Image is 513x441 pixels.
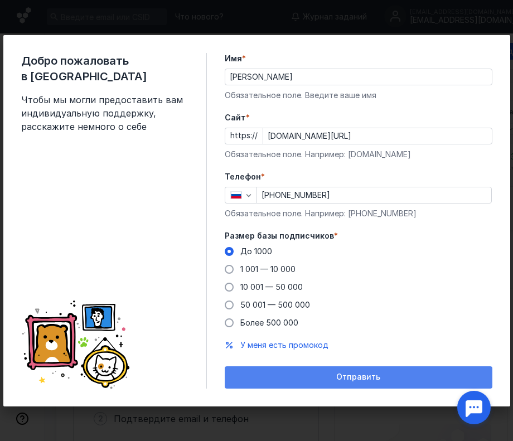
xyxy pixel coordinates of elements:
span: У меня есть промокод [240,340,328,350]
button: У меня есть промокод [240,340,328,351]
span: 10 001 — 50 000 [240,282,303,292]
span: Cайт [225,112,246,123]
span: Отправить [336,372,380,382]
span: Чтобы мы могли предоставить вам индивидуальную поддержку, расскажите немного о себе [21,93,188,133]
span: Размер базы подписчиков [225,230,334,241]
div: Обязательное поле. Например: [DOMAIN_NAME] [225,149,492,160]
button: Отправить [225,366,492,389]
span: Более 500 000 [240,318,298,327]
div: Обязательное поле. Например: [PHONE_NUMBER] [225,208,492,219]
span: 50 001 — 500 000 [240,300,310,309]
span: Добро пожаловать в [GEOGRAPHIC_DATA] [21,53,188,84]
span: 1 001 — 10 000 [240,264,296,274]
div: Обязательное поле. Введите ваше имя [225,90,492,101]
span: Имя [225,53,242,64]
span: До 1000 [240,246,272,256]
span: Телефон [225,171,261,182]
